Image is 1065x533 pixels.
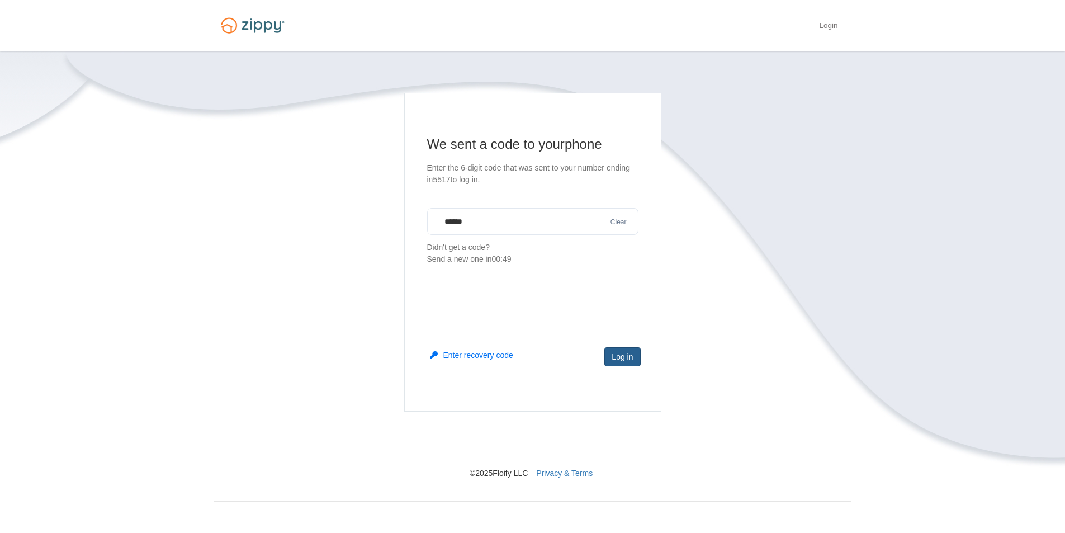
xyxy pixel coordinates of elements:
[214,12,291,39] img: Logo
[214,412,851,479] nav: © 2025 Floify LLC
[427,242,638,265] p: Didn't get a code?
[427,253,638,265] div: Send a new one in 00:49
[427,162,638,186] p: Enter the 6-digit code that was sent to your number ending in 5517 to log in.
[536,469,593,478] a: Privacy & Terms
[604,347,640,366] button: Log in
[607,217,630,228] button: Clear
[427,135,638,153] h1: We sent a code to your phone
[430,350,513,361] button: Enter recovery code
[819,21,837,32] a: Login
